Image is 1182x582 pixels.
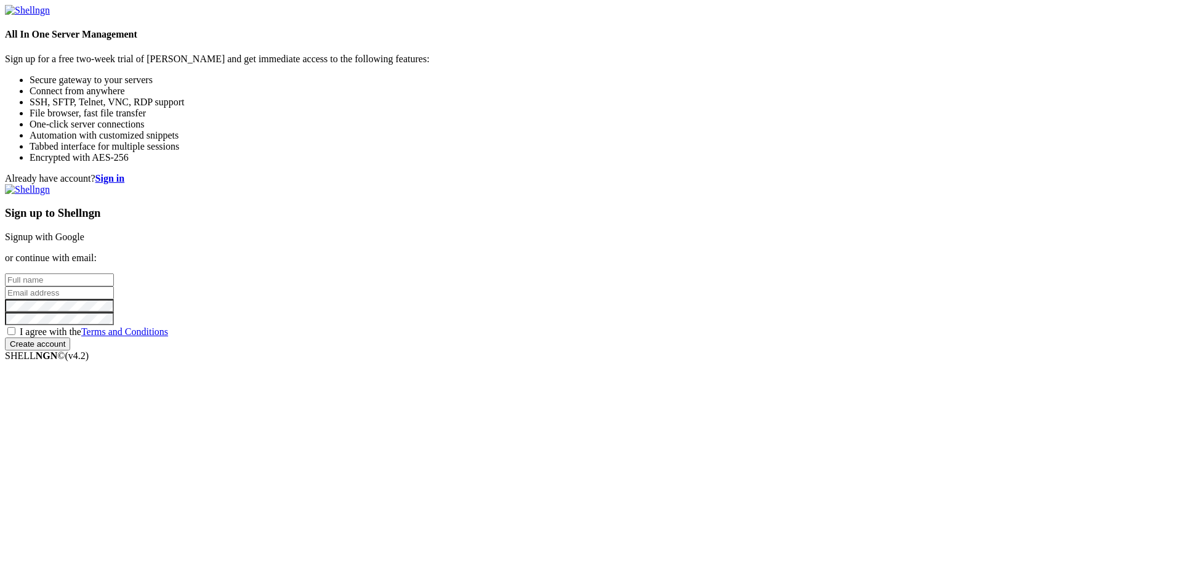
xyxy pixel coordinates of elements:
span: SHELL © [5,350,89,361]
p: or continue with email: [5,253,1177,264]
li: Tabbed interface for multiple sessions [30,141,1177,152]
b: NGN [36,350,58,361]
a: Signup with Google [5,232,84,242]
h4: All In One Server Management [5,29,1177,40]
input: I agree with theTerms and Conditions [7,327,15,335]
li: File browser, fast file transfer [30,108,1177,119]
li: Secure gateway to your servers [30,75,1177,86]
li: Automation with customized snippets [30,130,1177,141]
a: Sign in [95,173,125,184]
li: One-click server connections [30,119,1177,130]
div: Already have account? [5,173,1177,184]
p: Sign up for a free two-week trial of [PERSON_NAME] and get immediate access to the following feat... [5,54,1177,65]
img: Shellngn [5,5,50,16]
img: Shellngn [5,184,50,195]
span: 4.2.0 [65,350,89,361]
input: Create account [5,337,70,350]
input: Email address [5,286,114,299]
li: Connect from anywhere [30,86,1177,97]
a: Terms and Conditions [81,326,168,337]
li: Encrypted with AES-256 [30,152,1177,163]
h3: Sign up to Shellngn [5,206,1177,220]
span: I agree with the [20,326,168,337]
li: SSH, SFTP, Telnet, VNC, RDP support [30,97,1177,108]
input: Full name [5,273,114,286]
